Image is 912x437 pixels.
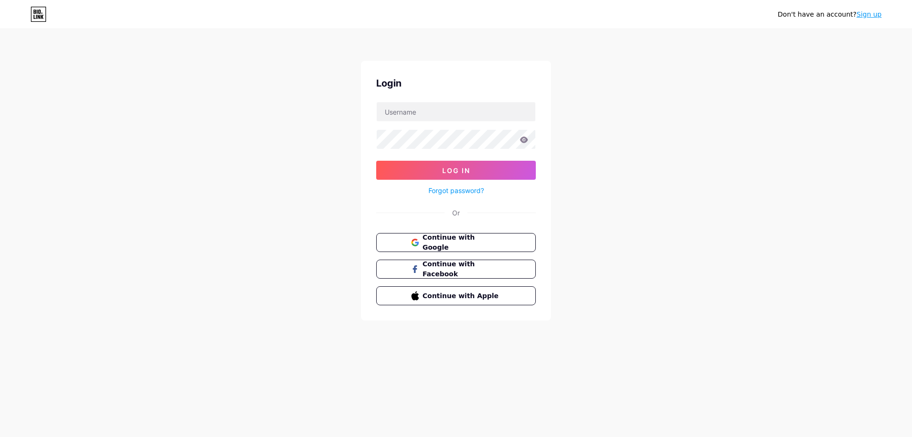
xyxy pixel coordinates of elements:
[376,260,536,279] button: Continue with Facebook
[442,166,470,175] span: Log In
[452,208,460,218] div: Or
[778,10,882,19] div: Don't have an account?
[376,76,536,90] div: Login
[423,259,501,279] span: Continue with Facebook
[428,185,484,195] a: Forgot password?
[377,102,535,121] input: Username
[376,161,536,180] button: Log In
[423,233,501,252] span: Continue with Google
[376,286,536,305] button: Continue with Apple
[376,233,536,252] button: Continue with Google
[423,291,501,301] span: Continue with Apple
[856,10,882,18] a: Sign up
